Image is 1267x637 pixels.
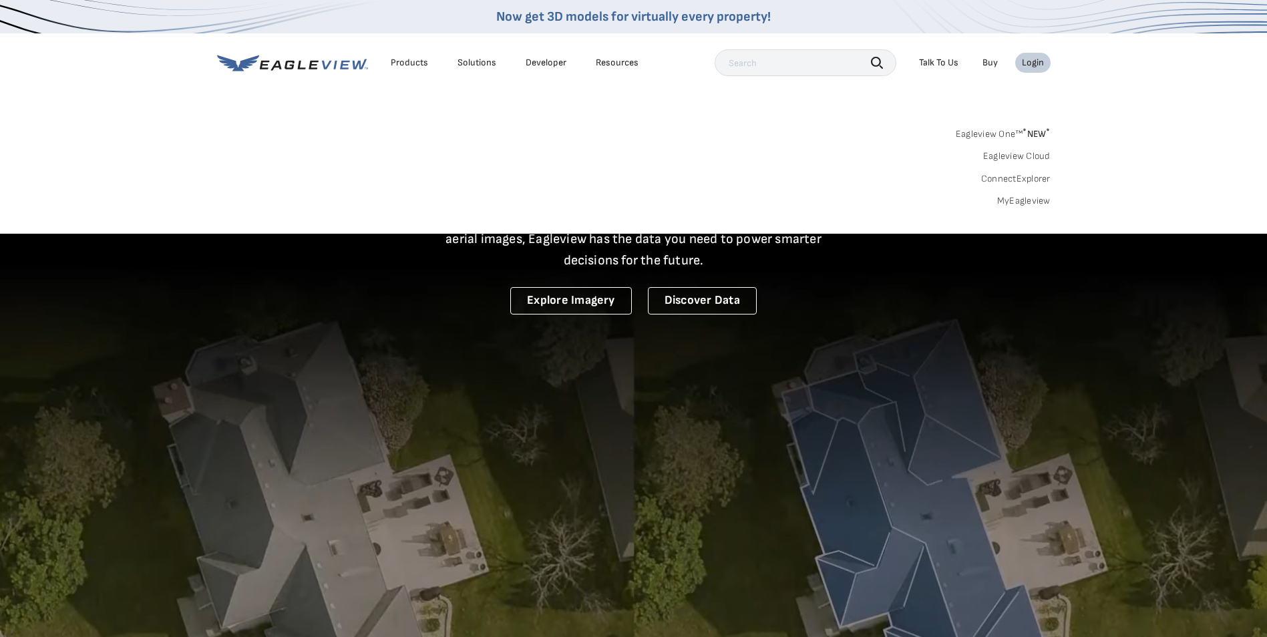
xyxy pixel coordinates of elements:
[715,49,896,76] input: Search
[983,150,1051,162] a: Eagleview Cloud
[510,287,632,314] a: Explore Imagery
[648,287,757,314] a: Discover Data
[956,124,1051,140] a: Eagleview One™*NEW*
[496,9,771,25] a: Now get 3D models for virtually every property!
[429,207,838,271] p: A new era starts here. Built on more than 3.5 billion high-resolution aerial images, Eagleview ha...
[1023,128,1050,140] span: NEW
[982,57,998,69] a: Buy
[458,57,496,69] div: Solutions
[981,173,1051,185] a: ConnectExplorer
[997,195,1051,207] a: MyEagleview
[919,57,958,69] div: Talk To Us
[526,57,566,69] a: Developer
[1022,57,1044,69] div: Login
[596,57,639,69] div: Resources
[391,57,428,69] div: Products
